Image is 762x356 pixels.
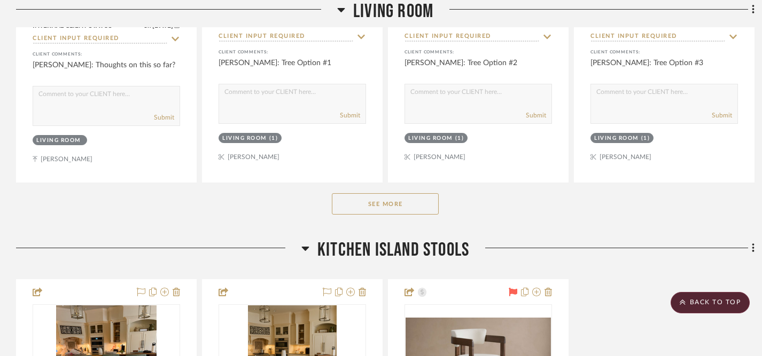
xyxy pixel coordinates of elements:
[33,34,167,44] input: Type to Search…
[154,113,174,122] button: Submit
[222,135,267,143] div: Living Room
[590,58,738,79] div: [PERSON_NAME]: Tree Option #3
[151,22,174,29] span: [DATE]
[526,110,546,120] button: Submit
[712,110,732,120] button: Submit
[671,292,750,313] scroll-to-top-button: BACK TO TOP
[219,32,353,42] input: Type to Search…
[405,32,539,42] input: Type to Search…
[33,60,180,81] div: [PERSON_NAME]: Thoughts on this so far?
[641,135,650,143] div: (1)
[317,239,469,262] span: Kitchen Island Stools
[455,135,464,143] div: (1)
[594,135,639,143] div: Living Room
[590,32,725,42] input: Type to Search…
[332,193,439,215] button: See More
[340,110,360,120] button: Submit
[144,22,151,29] span: on
[269,135,278,143] div: (1)
[36,137,81,145] div: Living Room
[219,58,366,79] div: [PERSON_NAME]: Tree Option #1
[408,135,453,143] div: Living Room
[405,58,552,79] div: [PERSON_NAME]: Tree Option #2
